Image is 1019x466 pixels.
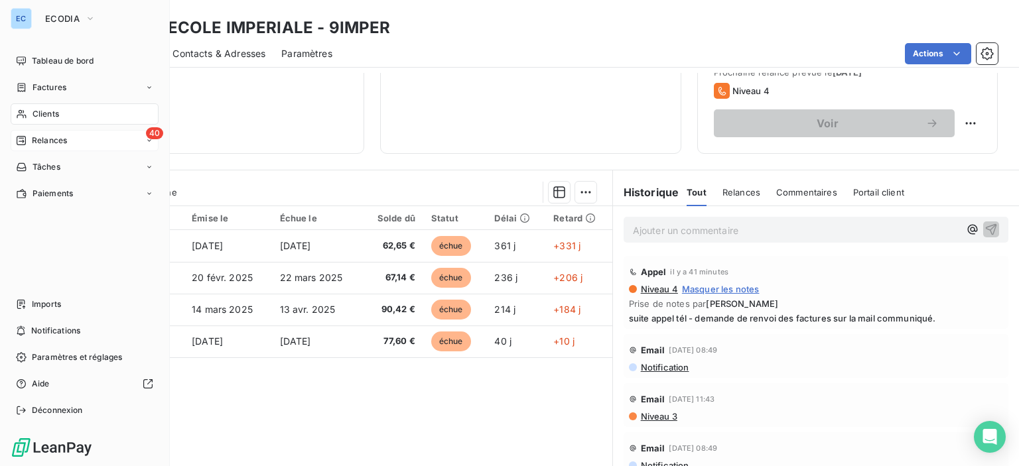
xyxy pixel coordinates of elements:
span: échue [431,300,471,320]
span: 90,42 € [370,303,415,316]
button: Actions [905,43,971,64]
span: il y a 41 minutes [670,268,728,276]
span: 13 avr. 2025 [280,304,336,315]
span: échue [431,268,471,288]
span: Notification [640,362,689,373]
span: 214 j [494,304,515,315]
div: Statut [431,213,479,223]
span: 62,65 € [370,239,415,253]
span: Contacts & Adresses [172,47,265,60]
div: Émise le [192,213,263,223]
span: Aide [32,378,50,390]
span: 14 mars 2025 [192,304,253,315]
span: Relances [32,135,67,146]
span: Prise de notes par [629,298,1003,309]
div: Solde dû [370,213,415,223]
span: Déconnexion [32,404,83,416]
span: [PERSON_NAME] [706,298,778,309]
span: Relances [722,187,760,198]
span: Niveau 4 [640,284,678,294]
span: Tableau de bord [32,55,94,67]
span: [DATE] [192,335,223,347]
span: Email [641,443,665,453]
span: +331 j [553,240,580,251]
span: échue [431,236,471,256]
span: Paramètres et réglages [32,351,122,363]
span: Commentaires [776,187,837,198]
span: 67,14 € [370,271,415,284]
h3: AUTO ECOLE IMPERIALE - 9IMPER [117,16,390,40]
span: Email [641,345,665,355]
span: +184 j [553,304,580,315]
span: Email [641,394,665,404]
span: 40 j [494,335,511,347]
span: 20 févr. 2025 [192,272,253,283]
span: Paiements [33,188,73,200]
span: Factures [33,82,66,93]
span: ECODIA [45,13,80,24]
span: Masquer les notes [682,284,760,294]
span: échue [431,331,471,351]
span: +10 j [553,335,575,347]
a: Aide [11,373,159,394]
span: 361 j [494,240,515,251]
img: Logo LeanPay [11,437,93,458]
span: 40 [146,127,163,139]
span: [DATE] [192,240,223,251]
div: Échue le [280,213,354,223]
span: [DATE] [280,335,311,347]
span: Paramètres [281,47,332,60]
span: suite appel tél - demande de renvoi des factures sur la mail communiqué. [629,313,1003,323]
span: Niveau 4 [732,86,770,96]
div: Délai [494,213,537,223]
span: [DATE] 08:49 [669,444,717,452]
span: Niveau 3 [640,411,677,422]
span: Portail client [853,187,904,198]
span: Tâches [33,161,60,173]
h6: Historique [613,184,679,200]
span: [DATE] 11:43 [669,395,714,403]
div: Open Intercom Messenger [974,421,1006,453]
div: EC [11,8,32,29]
span: Voir [730,118,925,129]
span: Notifications [31,325,80,337]
span: Clients [33,108,59,120]
span: +206 j [553,272,582,283]
span: 236 j [494,272,517,283]
span: [DATE] [280,240,311,251]
span: 22 mars 2025 [280,272,343,283]
span: 77,60 € [370,335,415,348]
button: Voir [714,109,955,137]
span: [DATE] 08:49 [669,346,717,354]
span: Tout [687,187,707,198]
span: Imports [32,298,61,310]
div: Retard [553,213,604,223]
span: Appel [641,266,667,277]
